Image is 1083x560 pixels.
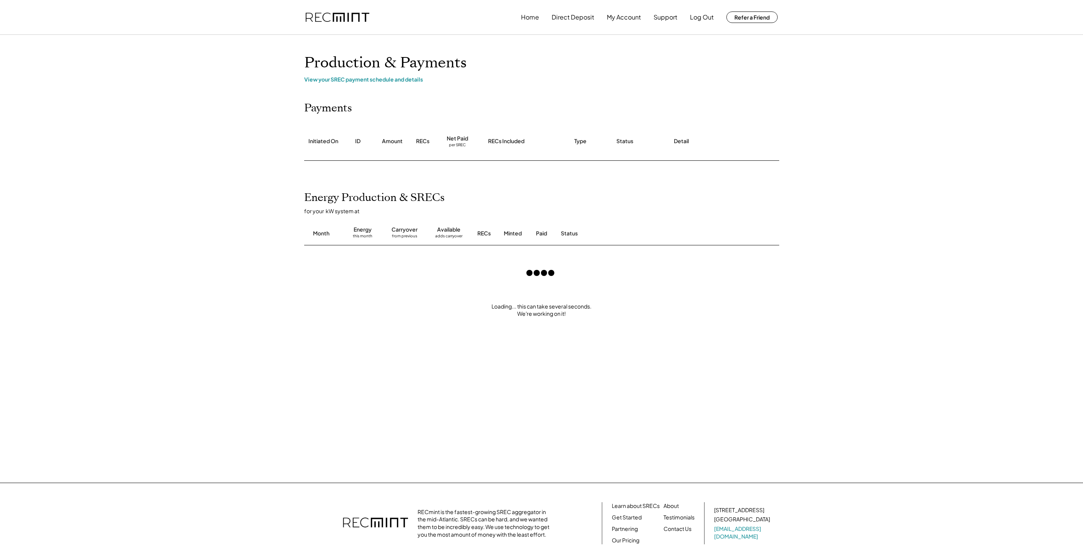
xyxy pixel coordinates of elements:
[521,10,539,25] button: Home
[313,230,329,237] div: Month
[561,230,691,237] div: Status
[664,502,679,510] a: About
[612,537,639,544] a: Our Pricing
[616,137,633,145] div: Status
[714,506,764,514] div: [STREET_ADDRESS]
[536,230,547,237] div: Paid
[418,508,554,538] div: RECmint is the fastest-growing SREC aggregator in the mid-Atlantic. SRECs can be hard, and we wan...
[308,137,338,145] div: Initiated On
[304,76,779,83] div: View your SREC payment schedule and details
[354,226,372,233] div: Energy
[304,102,352,115] h2: Payments
[477,230,491,237] div: RECs
[664,514,695,521] a: Testimonials
[612,502,660,510] a: Learn about SRECs
[437,226,460,233] div: Available
[488,137,524,145] div: RECs Included
[552,10,594,25] button: Direct Deposit
[674,137,689,145] div: Detail
[304,191,445,204] h2: Energy Production & SRECs
[343,510,408,537] img: recmint-logotype%403x.png
[297,303,787,318] div: Loading... this can take several seconds. We're working on it!
[392,226,418,233] div: Carryover
[726,11,778,23] button: Refer a Friend
[504,230,522,237] div: Minted
[435,233,462,241] div: adds carryover
[714,525,772,540] a: [EMAIL_ADDRESS][DOMAIN_NAME]
[353,233,372,241] div: this month
[654,10,677,25] button: Support
[664,525,691,533] a: Contact Us
[304,207,787,214] div: for your kW system at
[306,13,369,22] img: recmint-logotype%403x.png
[355,137,360,145] div: ID
[612,514,642,521] a: Get Started
[304,54,779,72] h1: Production & Payments
[382,137,403,145] div: Amount
[449,142,466,148] div: per SREC
[416,137,429,145] div: RECs
[447,135,468,142] div: Net Paid
[607,10,641,25] button: My Account
[392,233,417,241] div: from previous
[690,10,714,25] button: Log Out
[574,137,587,145] div: Type
[612,525,638,533] a: Partnering
[714,516,770,523] div: [GEOGRAPHIC_DATA]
